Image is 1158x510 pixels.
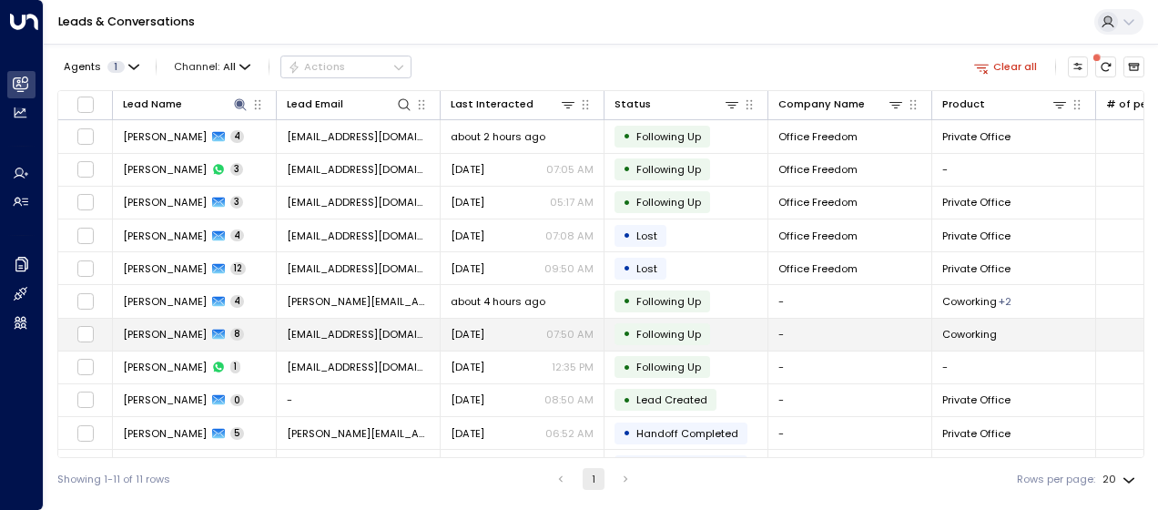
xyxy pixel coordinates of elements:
td: - [768,319,932,351]
span: 1 [230,361,240,373]
span: Toggle select all [76,96,95,114]
div: Product [942,96,1068,113]
td: - [768,285,932,317]
span: Lost [636,261,657,276]
span: richardson.hmg@gmail.com [287,426,430,441]
a: Leads & Conversations [58,14,195,29]
span: Agents [64,62,101,72]
span: Richard King [123,294,207,309]
span: Richard De [123,195,207,209]
td: - [932,352,1096,383]
span: Yesterday [451,327,484,342]
div: Last Interacted [451,96,533,113]
span: Toggle select row [76,391,95,409]
div: • [623,454,631,478]
span: Apr 01, 2025 [451,261,484,276]
span: rrp20@cantab.net [287,360,430,374]
div: Button group with a nested menu [280,56,411,77]
div: Last Interacted [451,96,576,113]
span: Coworking [942,327,997,342]
span: Following Up [636,129,701,144]
span: Office Freedom [778,162,858,177]
span: Toggle select row [76,358,95,376]
span: 5 [230,427,244,440]
button: Clear all [968,56,1043,76]
td: - [768,417,932,449]
span: luke@officefreedom.com [287,261,430,276]
span: Toggle select row [76,227,95,245]
span: Handoff Completed [636,426,738,441]
span: 4 [230,130,244,143]
div: Company Name [778,96,865,113]
span: Toggle select row [76,325,95,343]
span: Richard De [123,393,207,407]
span: Coworking [942,294,997,309]
span: Richard De [123,162,207,177]
span: Henry Richardson [123,426,207,441]
p: 12:35 PM [552,360,594,374]
span: Following Up [636,327,701,342]
span: Jul 28, 2025 [451,360,484,374]
span: Lead Created [636,393,707,407]
span: Toggle select row [76,457,95,475]
div: Lead Email [287,96,412,113]
div: • [623,388,631,413]
div: Status [615,96,740,113]
span: rrp20@cantab.net [287,327,430,342]
span: Office Freedom [778,229,858,243]
button: Customize [1068,56,1089,77]
div: Lead Email [287,96,343,113]
span: Private Office [942,426,1011,441]
span: 3 [230,163,243,176]
div: • [623,190,631,215]
span: Following Up [636,162,701,177]
p: 06:52 AM [545,426,594,441]
p: 05:17 AM [550,195,594,209]
div: • [623,256,631,280]
span: Toggle select row [76,260,95,278]
td: - [932,154,1096,186]
span: 3 [230,196,243,209]
td: - [277,384,441,416]
span: 12 [230,262,246,275]
div: • [623,355,631,380]
div: • [623,157,631,181]
span: Richard De [123,129,207,144]
span: Aug 03, 2025 [451,393,484,407]
span: r.j.king.1@gmail.com [287,294,430,309]
span: Channel: [168,56,257,76]
span: Following Up [636,360,701,374]
button: Actions [280,56,411,77]
span: Toggle select row [76,424,95,443]
p: 07:50 AM [546,327,594,342]
span: Office Freedom [778,195,858,209]
div: Actions [288,60,345,73]
button: page 1 [583,468,604,490]
span: Private Office [942,261,1011,276]
div: • [623,421,631,445]
button: Channel:All [168,56,257,76]
span: 8 [230,328,244,341]
div: Lead Name [123,96,182,113]
span: Richard [123,327,207,342]
span: Toggle select row [76,193,95,211]
span: May 23, 2025 [451,426,484,441]
div: Day office,Private Office [999,294,1011,309]
span: Office Freedom [778,261,858,276]
p: 09:50 AM [544,261,594,276]
div: • [623,223,631,248]
span: There are new threads available. Refresh the grid to view the latest updates. [1095,56,1116,77]
div: • [623,289,631,313]
span: Private Office [942,129,1011,144]
div: 20 [1102,468,1139,491]
span: Richard [123,360,207,374]
span: Aug 18, 2025 [451,162,484,177]
p: 08:50 AM [544,393,594,407]
span: Toggle select row [76,292,95,311]
span: luke@officefreedom.com [287,195,430,209]
span: 4 [230,229,244,242]
span: luke@officefreedom.com [287,162,430,177]
span: 0 [230,394,244,407]
span: Toggle select row [76,127,95,146]
span: Lost [636,229,657,243]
